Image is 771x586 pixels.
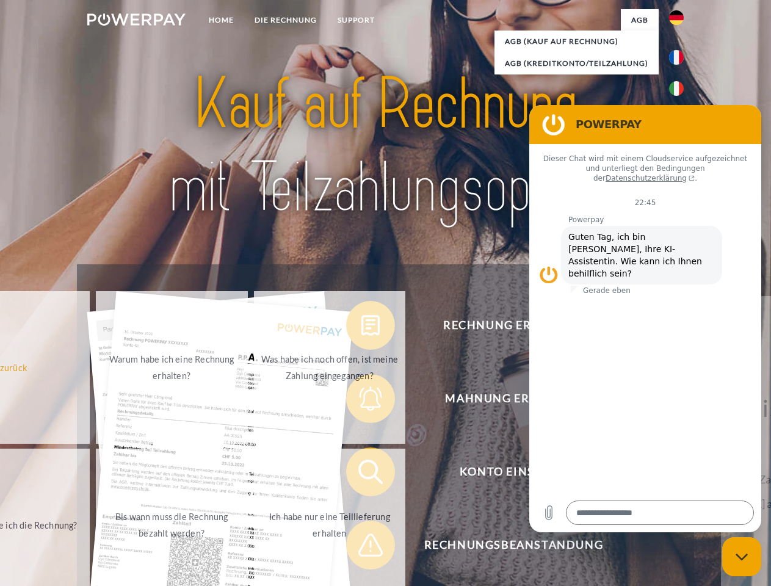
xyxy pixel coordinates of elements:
[254,291,406,444] a: Was habe ich noch offen, ist meine Zahlung eingegangen?
[346,521,664,570] button: Rechnungsbeanstandung
[346,447,664,496] button: Konto einsehen
[669,81,684,96] img: it
[261,508,399,541] div: Ich habe nur eine Teillieferung erhalten
[198,9,244,31] a: Home
[87,13,186,26] img: logo-powerpay-white.svg
[621,9,659,31] a: agb
[494,31,659,52] a: AGB (Kauf auf Rechnung)
[669,10,684,25] img: de
[117,59,654,234] img: title-powerpay_de.svg
[103,351,241,384] div: Warum habe ich eine Rechnung erhalten?
[669,50,684,65] img: fr
[722,537,761,576] iframe: Schaltfläche zum Öffnen des Messaging-Fensters; Konversation läuft
[529,105,761,532] iframe: Messaging-Fenster
[244,9,327,31] a: DIE RECHNUNG
[364,447,663,496] span: Konto einsehen
[364,521,663,570] span: Rechnungsbeanstandung
[103,508,241,541] div: Bis wann muss die Rechnung bezahlt werden?
[327,9,385,31] a: SUPPORT
[261,351,399,384] div: Was habe ich noch offen, ist meine Zahlung eingegangen?
[494,52,659,74] a: AGB (Kreditkonto/Teilzahlung)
